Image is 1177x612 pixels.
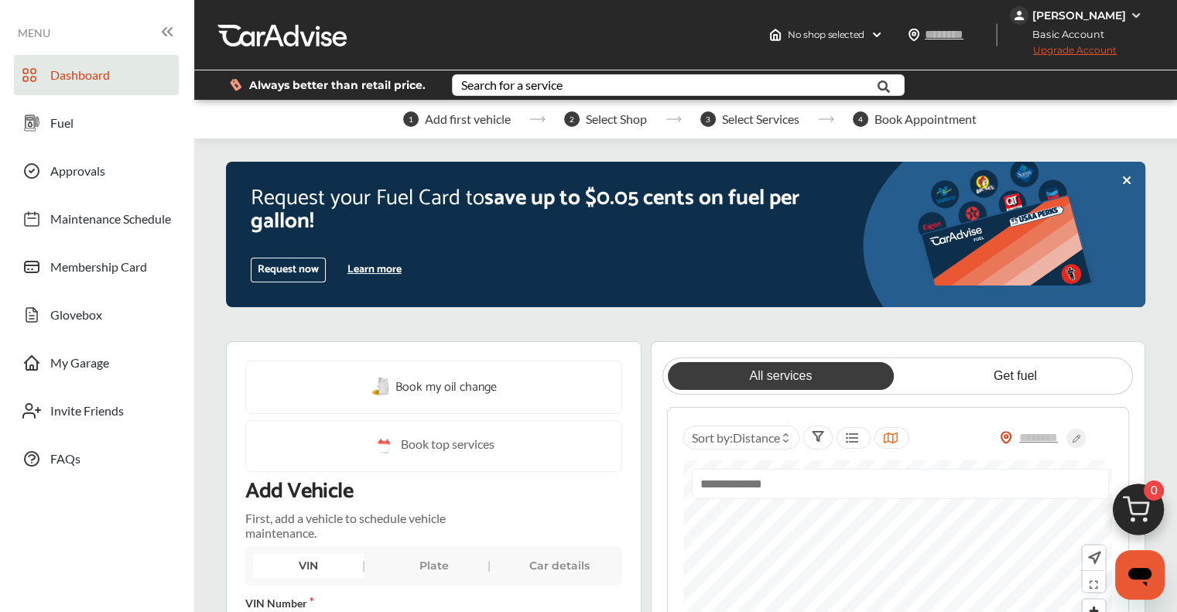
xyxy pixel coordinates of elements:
[14,439,179,479] a: FAQs
[996,23,997,46] img: header-divider.bc55588e.svg
[379,553,489,578] div: Plate
[401,436,494,456] span: Book top services
[249,80,426,91] span: Always better than retail price.
[665,116,682,122] img: stepper-arrow.e24c07c6.svg
[14,103,179,143] a: Fuel
[1000,431,1012,444] img: location_vector_orange.38f05af8.svg
[908,29,920,41] img: location_vector.a44bc228.svg
[341,258,408,282] button: Learn more
[874,112,977,126] span: Book Appointment
[403,111,419,127] span: 1
[18,27,50,39] span: MENU
[733,430,780,445] span: Distance
[14,247,179,287] a: Membership Card
[14,343,179,383] a: My Garage
[1085,549,1101,566] img: recenter.ce011a49.svg
[50,451,80,471] span: FAQs
[245,597,622,610] label: VIN Number
[50,355,109,375] span: My Garage
[245,511,509,540] p: First, add a vehicle to schedule vehicle maintenance.
[722,112,799,126] span: Select Services
[50,307,102,327] span: Glovebox
[1115,550,1165,600] iframe: Button to launch messaging window
[1144,480,1164,501] span: 0
[253,553,363,578] div: VIN
[1130,9,1142,22] img: WGsFRI8htEPBVLJbROoPRyZpYNWhNONpIPPETTm6eUC0GeLEiAAAAAElFTkSuQmCC
[692,430,780,445] span: Sort by :
[371,378,392,397] img: oil-change.e5047c97.svg
[395,377,497,398] span: Book my oil change
[461,79,563,91] div: Search for a service
[769,29,782,41] img: header-home-logo.8d720a4f.svg
[251,258,326,282] button: Request now
[14,391,179,431] a: Invite Friends
[425,112,511,126] span: Add first vehicle
[50,259,147,279] span: Membership Card
[668,362,894,390] a: All services
[14,295,179,335] a: Glovebox
[902,362,1128,390] a: Get fuel
[50,403,124,423] span: Invite Friends
[1101,477,1175,551] img: cart_icon.3d0951e8.svg
[853,111,868,127] span: 4
[788,29,864,41] span: No shop selected
[50,163,105,183] span: Approvals
[251,180,799,239] span: save up to $0.05 cents on fuel per gallon!
[245,420,622,472] a: Book top services
[373,436,393,456] img: cal_icon.0803b883.svg
[50,67,110,87] span: Dashboard
[14,151,179,191] a: Approvals
[14,199,179,239] a: Maintenance Schedule
[245,478,353,504] p: Add Vehicle
[586,112,647,126] span: Select Shop
[1010,6,1028,25] img: jVpblrzwTbfkPYzPPzSLxeg0AAAAASUVORK5CYII=
[700,111,716,127] span: 3
[564,111,580,127] span: 2
[371,377,497,398] a: Book my oil change
[818,116,834,122] img: stepper-arrow.e24c07c6.svg
[251,180,484,216] span: Request your Fuel Card to
[230,78,241,91] img: dollor_label_vector.a70140d1.svg
[50,211,171,231] span: Maintenance Schedule
[1010,44,1117,63] span: Upgrade Account
[529,116,546,122] img: stepper-arrow.e24c07c6.svg
[50,115,74,135] span: Fuel
[14,55,179,95] a: Dashboard
[505,553,614,578] div: Car details
[1032,9,1126,22] div: [PERSON_NAME]
[871,29,883,41] img: header-down-arrow.9dd2ce7d.svg
[1011,26,1116,43] span: Basic Account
